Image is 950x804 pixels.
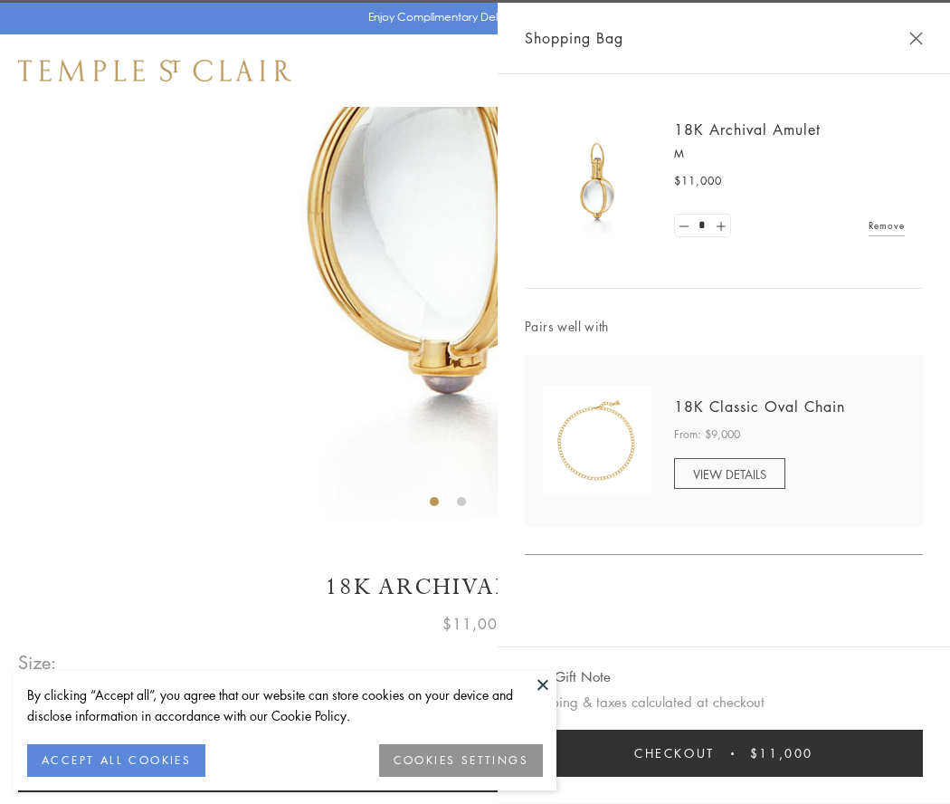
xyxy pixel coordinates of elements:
[379,744,543,777] button: COOKIES SETTINGS
[18,647,58,677] span: Size:
[543,387,651,495] img: N88865-OV18
[27,684,543,726] div: By clicking “Accept all”, you agree that our website can store cookies on your device and disclos...
[634,743,715,763] span: Checkout
[442,612,508,636] span: $11,000
[674,397,845,416] a: 18K Classic Oval Chain
[525,691,923,713] p: Shipping & taxes calculated at checkout
[18,60,291,81] img: Temple St. Clair
[368,8,574,26] p: Enjoy Complimentary Delivery & Returns
[711,215,729,237] a: Set quantity to 2
[674,145,905,163] p: M
[543,127,651,235] img: 18K Archival Amulet
[525,316,923,337] span: Pairs well with
[674,120,821,139] a: 18K Archival Amulet
[674,458,785,489] a: VIEW DETAILS
[525,730,923,777] button: Checkout $11,000
[674,172,722,190] span: $11,000
[675,215,693,237] a: Set quantity to 0
[869,215,905,235] a: Remove
[693,465,766,483] span: VIEW DETAILS
[674,426,740,444] span: From: $9,000
[525,26,623,50] span: Shopping Bag
[909,32,923,45] button: Close Shopping Bag
[525,665,611,688] button: Add Gift Note
[27,744,205,777] button: ACCEPT ALL COOKIES
[750,743,813,763] span: $11,000
[18,571,932,603] h1: 18K Archival Amulet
